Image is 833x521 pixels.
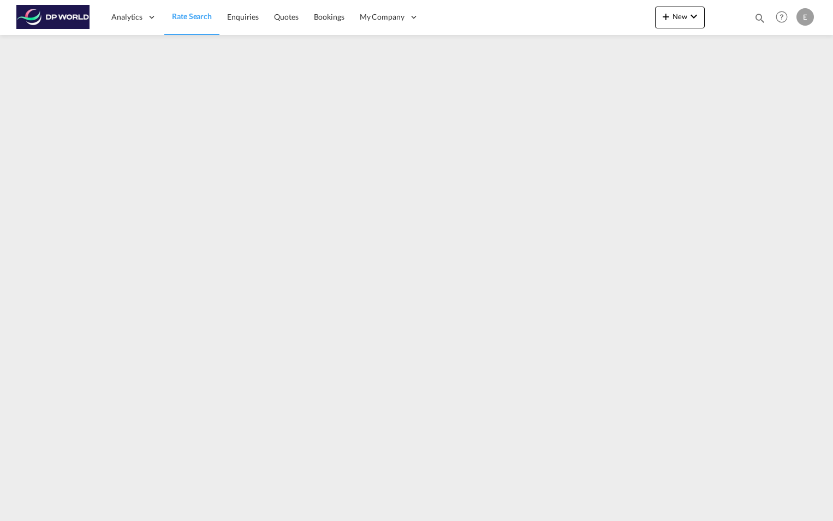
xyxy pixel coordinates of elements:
md-icon: icon-magnify [754,12,766,24]
div: icon-magnify [754,12,766,28]
span: Enquiries [227,12,259,21]
md-icon: icon-chevron-down [687,10,700,23]
div: Help [772,8,796,27]
span: Help [772,8,791,26]
img: c08ca190194411f088ed0f3ba295208c.png [16,5,90,29]
span: New [659,12,700,21]
div: E [796,8,814,26]
span: Quotes [274,12,298,21]
span: Analytics [111,11,142,22]
span: Bookings [314,12,344,21]
md-icon: icon-plus 400-fg [659,10,673,23]
button: icon-plus 400-fgNewicon-chevron-down [655,7,705,28]
span: Rate Search [172,11,212,21]
span: My Company [360,11,404,22]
